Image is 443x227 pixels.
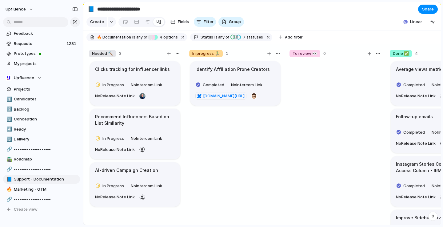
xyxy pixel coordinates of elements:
span: No Intercom Link [131,183,162,189]
button: 4 options [148,34,179,41]
div: 🔗 [6,146,11,153]
button: Linear [401,17,425,26]
button: Upfluence [3,4,37,14]
span: Completed [403,183,425,189]
span: In progress 🏃‍♂️ [192,51,220,57]
span: is [214,34,218,40]
span: In Progress [102,82,124,88]
span: Upfluence [14,75,34,81]
button: Create [86,17,107,27]
span: Add filter [285,34,303,40]
button: Filter [194,17,216,27]
div: 1️⃣ [6,96,11,103]
span: Backlog [14,106,78,112]
span: Upfluence [6,6,26,12]
span: Create view [14,206,38,213]
span: To review 👀 [293,51,317,57]
span: 4 [415,51,418,57]
a: 4️⃣Ready [3,125,80,134]
span: any of [135,34,147,40]
span: Candidates [14,96,78,102]
button: Completed [394,80,429,90]
button: 🔗 [6,196,12,202]
button: 📘 [6,176,12,182]
span: Filter [204,19,214,25]
button: Completed [194,80,228,90]
span: is [132,34,135,40]
div: 5️⃣ [6,136,11,143]
span: In Progress [102,183,124,189]
span: No Intercom Link [131,136,162,142]
span: Projects [14,86,78,92]
span: 0 [323,51,326,57]
a: 1️⃣Candidates [3,95,80,104]
span: -------------------- [14,166,78,172]
div: Clicks tracking for influencer linksIn ProgressNoIntercom LinkNoRelease Note Link [90,61,180,106]
div: 📘 [88,5,94,13]
span: No Release Note Link [396,194,436,200]
div: 🔗 [6,196,11,203]
div: 4️⃣ [6,126,11,133]
span: Delivery [14,136,78,142]
button: 📘 [86,4,96,14]
a: 🛣️Roadmap [3,155,80,164]
button: 4️⃣ [6,126,12,132]
span: Completed [403,82,425,88]
a: 🔥Marketing - GTM [3,185,80,194]
a: 3️⃣Conception [3,115,80,124]
div: 2️⃣Backlog [3,105,80,114]
span: Completed [403,129,425,136]
span: [DOMAIN_NAME][URL] [203,93,245,99]
a: 5️⃣Delivery [3,135,80,144]
a: Feedback [3,29,80,38]
span: My projects [14,61,78,67]
span: No Release Note Link [95,194,135,200]
button: 5️⃣ [6,136,12,142]
span: No Intercom Link [231,82,262,88]
span: -------------------- [14,146,78,152]
a: 📘Support - Documentation [3,175,80,184]
button: In Progress [94,181,128,191]
span: 7 [241,35,246,39]
span: No Intercom Link [131,82,162,88]
span: No Release Note Link [396,140,436,147]
a: My projects [3,59,80,68]
span: statuses [241,34,263,40]
span: Group [229,19,241,25]
span: Roadmap [14,156,78,162]
span: Linear [410,19,422,25]
div: AI-driven Campaign CreationIn ProgressNoIntercom LinkNoRelease Note Link [90,162,180,207]
button: Create view [3,205,80,214]
button: Upfluence [3,73,80,83]
button: Share [418,5,438,14]
a: 🔗-------------------- [3,145,80,154]
button: In Progress [94,134,128,144]
button: Fields [168,17,191,27]
span: Done ✅ [393,51,409,57]
div: 📘 [6,176,11,183]
button: In Progress [94,80,128,90]
span: Status [201,34,213,40]
button: 7 statuses [230,34,264,41]
h1: AI-driven Campaign Creation [95,167,158,174]
button: Add filter [275,33,306,42]
button: 🔥 [6,186,12,193]
span: Share [422,6,434,12]
button: 🛣️ [6,156,12,162]
button: isany of [213,34,231,41]
button: Group [218,17,244,27]
button: isany of [131,34,149,41]
div: 3️⃣ [6,116,11,123]
button: Completed [394,181,429,191]
div: 🛣️ [6,156,11,163]
span: -------------------- [14,196,78,202]
span: Requests [14,41,65,47]
span: 1 [226,51,228,57]
h1: Follow-up emails [396,113,433,120]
